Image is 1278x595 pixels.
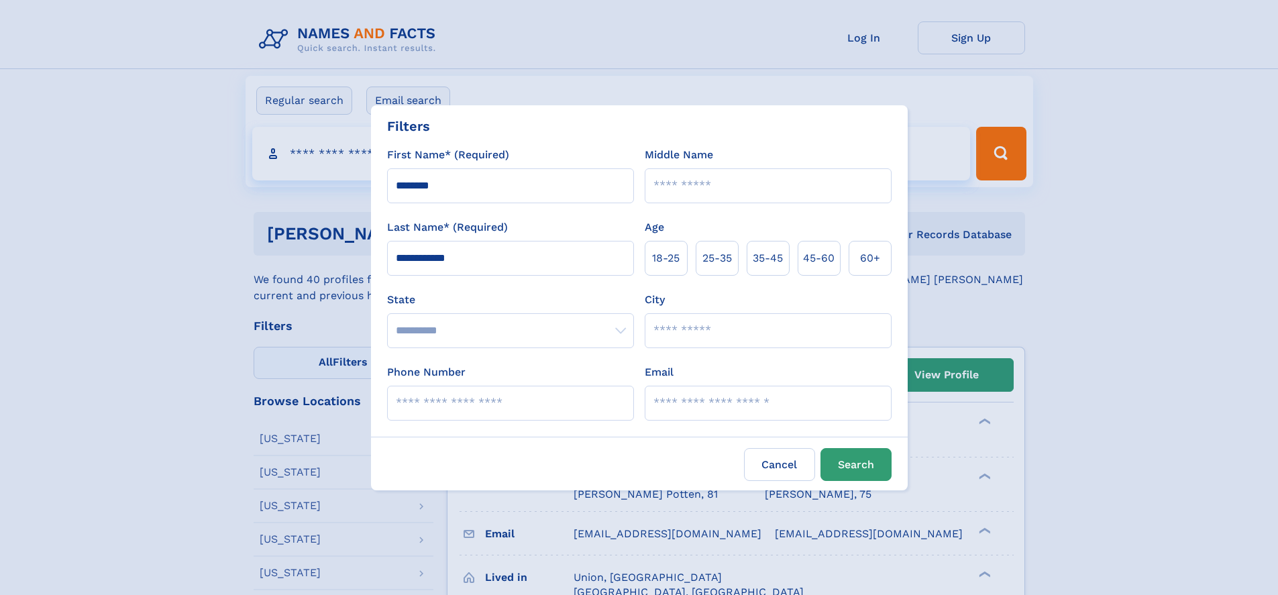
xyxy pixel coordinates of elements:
button: Search [820,448,892,481]
span: 45‑60 [803,250,835,266]
label: Cancel [744,448,815,481]
label: State [387,292,634,308]
label: First Name* (Required) [387,147,509,163]
span: 60+ [860,250,880,266]
span: 35‑45 [753,250,783,266]
span: 18‑25 [652,250,680,266]
label: Middle Name [645,147,713,163]
label: Email [645,364,674,380]
span: 25‑35 [702,250,732,266]
div: Filters [387,116,430,136]
label: Last Name* (Required) [387,219,508,235]
label: Age [645,219,664,235]
label: Phone Number [387,364,466,380]
label: City [645,292,665,308]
